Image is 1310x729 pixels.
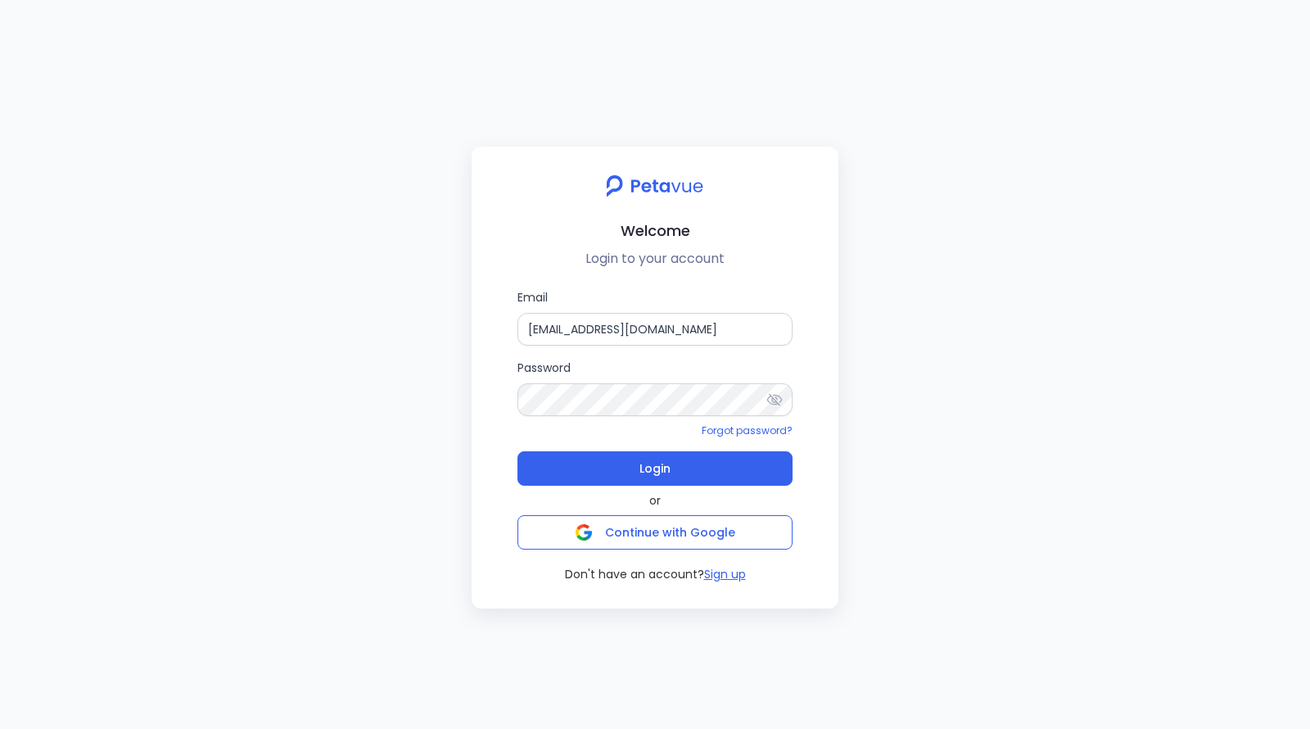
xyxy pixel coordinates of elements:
[485,249,825,269] p: Login to your account
[517,359,793,415] label: Password
[595,166,714,206] img: petavue logo
[517,313,793,346] input: Email
[485,219,825,242] h2: Welcome
[517,451,793,486] button: Login
[704,566,746,582] button: Sign up
[517,288,793,346] label: Email
[639,457,671,480] span: Login
[702,423,793,437] a: Forgot password?
[565,566,704,582] span: Don't have an account?
[605,524,735,541] span: Continue with Google
[517,515,793,550] button: Continue with Google
[649,492,661,509] span: or
[517,383,793,415] input: Password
